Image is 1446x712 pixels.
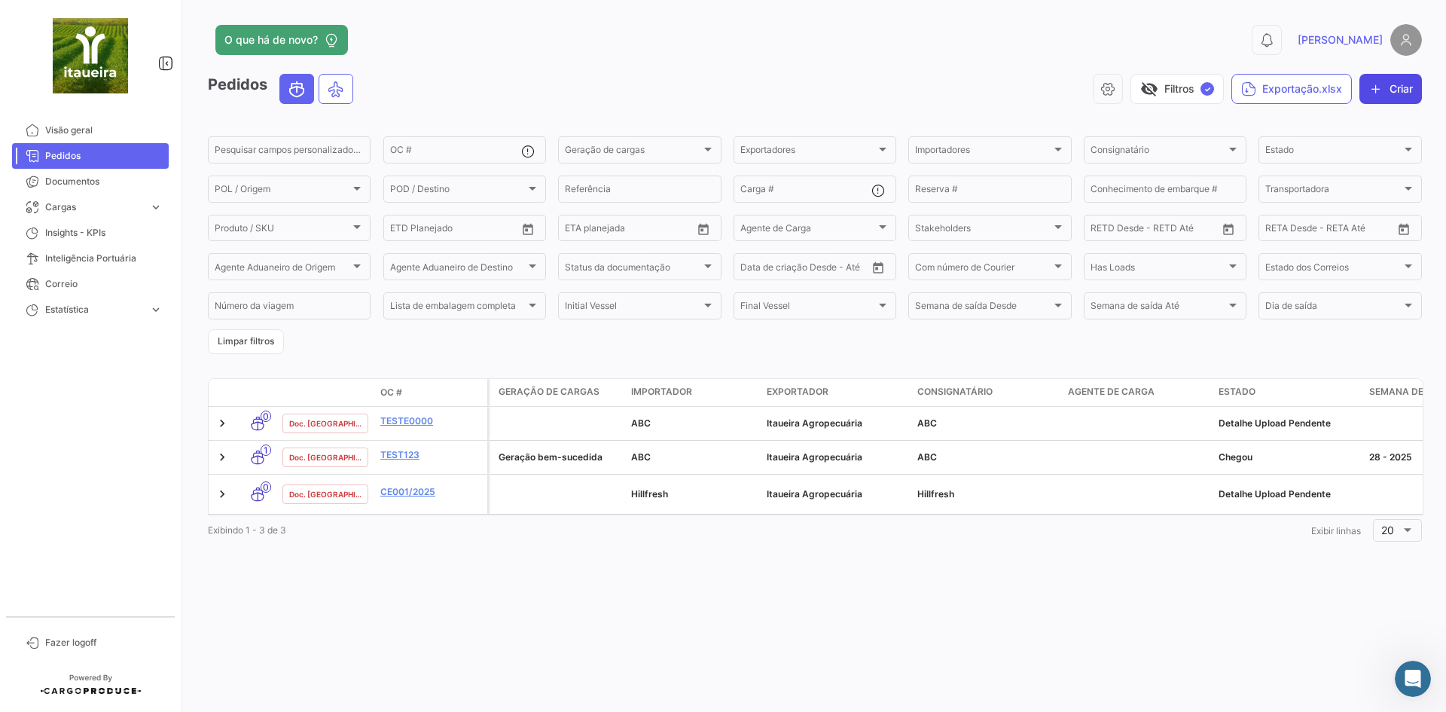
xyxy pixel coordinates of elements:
input: Até [428,225,488,236]
span: Cargas [45,200,143,214]
span: Itaueira Agropecuária [767,417,862,429]
datatable-header-cell: OC # [374,380,487,405]
span: Hillfresh [631,488,668,500]
span: Doc. [GEOGRAPHIC_DATA] [289,451,361,463]
button: Mensagens [151,470,301,530]
span: Itaueira Agropecuária [767,488,862,500]
span: 1 [261,445,271,456]
input: Desde [565,225,592,236]
a: Inteligência Portuária [12,246,169,271]
div: Geração bem-sucedida [499,451,619,464]
span: Geração de cargas [565,147,700,157]
span: Lista de embalagem completa [390,303,526,313]
span: Estado [1219,385,1255,399]
span: Doc. [GEOGRAPHIC_DATA] [289,417,361,429]
p: [PERSON_NAME] 👋 [30,107,271,133]
span: ✓ [1200,82,1214,96]
a: Test123 [380,448,481,462]
span: Importador [631,385,692,399]
a: Expand/Collapse Row [215,487,230,502]
img: 6b9014b5-f0e7-49f6-89f1-0f56e1d47166.jpeg [53,18,128,93]
span: Inteligência Portuária [45,252,163,265]
span: Itaueira Agropecuária [767,451,862,463]
span: Semana de saída Desde [915,303,1051,313]
button: visibility_offFiltros✓ [1130,74,1224,104]
span: Estatística [45,303,143,316]
span: Stakeholders [915,225,1051,236]
span: Agente de Carga [1068,385,1155,399]
datatable-header-cell: Consignatário [911,379,1062,406]
span: Mensagens [196,508,255,518]
span: Agente de Carga [740,225,876,236]
datatable-header-cell: Estado [1213,379,1363,406]
span: Consignatário [1091,147,1226,157]
p: Como podemos ajudar? [30,133,271,184]
span: Consignatário [917,385,993,399]
datatable-header-cell: Importador [625,379,761,406]
div: Profile image for Andrielle [179,24,209,54]
datatable-header-cell: Exportador [761,379,911,406]
button: Air [319,75,352,103]
datatable-header-cell: Agente de Carga [1062,379,1213,406]
span: Importadores [915,147,1051,157]
span: Fazer logoff [45,636,163,649]
span: 0 [261,411,271,422]
div: Profile image for Rocio [236,24,267,54]
a: teste0000 [380,414,481,428]
span: Final Vessel [740,303,876,313]
div: Detalhe Upload Pendente [1219,487,1357,501]
span: expand_more [149,303,163,316]
div: Detalhe Upload Pendente [1219,417,1357,430]
span: O que há de novo? [224,32,318,47]
span: ABC [631,417,651,429]
span: Exibir linhas [1311,525,1361,536]
input: Até [602,225,663,236]
a: Expand/Collapse Row [215,450,230,465]
input: Desde [390,225,417,236]
span: ABC [917,417,937,429]
span: Início [59,508,92,518]
input: Até [1303,225,1363,236]
datatable-header-cell: Modo de Transporte [239,387,276,399]
img: logo [30,33,149,49]
h3: Pedidos [208,74,358,104]
span: POL / Origem [215,186,350,197]
span: Transportadora [1265,186,1401,197]
input: Até [1128,225,1188,236]
span: Visão geral [45,124,163,137]
span: Exportador [767,385,828,399]
span: Status da documentação [565,264,700,274]
span: Geração de cargas [499,385,599,399]
span: Estado dos Correios [1265,264,1401,274]
span: ABC [631,451,651,463]
span: Agente Aduaneiro de Origem [215,264,350,274]
span: Produto / SKU [215,225,350,236]
input: Desde [1091,225,1118,236]
span: expand_more [149,200,163,214]
span: POD / Destino [390,186,526,197]
span: Initial Vessel [565,303,700,313]
div: Envie-nos uma mensagem [15,203,286,244]
a: Correio [12,271,169,297]
div: Envie-nos uma mensagem [31,215,252,231]
button: Limpar filtros [208,329,284,354]
span: Correio [45,277,163,291]
span: Documentos [45,175,163,188]
button: O que há de novo? [215,25,348,55]
span: Com número de Courier [915,264,1051,274]
span: ABC [917,451,937,463]
span: Insights - KPIs [45,226,163,240]
button: Open calendar [692,218,715,240]
span: Dia de saída [1265,303,1401,313]
span: 0 [261,481,271,493]
a: Expand/Collapse Row [215,416,230,431]
input: Desde [1265,225,1292,236]
span: OC # [380,386,402,399]
input: Até [778,264,838,274]
button: Open calendar [517,218,539,240]
button: Ocean [280,75,313,103]
span: Exibindo 1 - 3 de 3 [208,524,286,536]
button: Open calendar [1393,218,1415,240]
a: Visão geral [12,118,169,143]
div: Chegou [1219,451,1357,464]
